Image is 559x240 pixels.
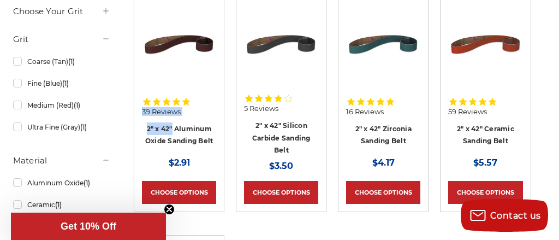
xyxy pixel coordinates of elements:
[457,125,514,145] a: 2" x 42" Ceramic Sanding Belt
[68,57,75,66] span: (1)
[13,96,111,115] a: Medium (Red)
[55,201,62,209] span: (1)
[346,7,420,81] img: 2" x 42" Sanding Belt - Zirconia
[142,108,181,115] span: 39 Reviews
[346,181,420,204] a: Choose Options
[13,173,111,192] a: Aluminum Oxide
[74,101,80,109] span: (1)
[13,195,111,214] a: Ceramic
[244,181,318,204] a: Choose Options
[11,213,166,240] div: Get 10% OffClose teaser
[84,179,90,187] span: (1)
[13,74,111,93] a: Fine (Blue)
[145,125,213,145] a: 2" x 42" Aluminum Oxide Sanding Belt
[355,125,412,145] a: 2" x 42" Zirconia Sanding Belt
[461,199,548,232] button: Contact us
[61,221,116,232] span: Get 10% Off
[490,210,541,221] span: Contact us
[244,7,318,81] img: 2" x 42" Silicon Carbide File Belt
[13,52,111,71] a: Coarse (Tan)
[164,204,175,215] button: Close teaser
[448,108,487,115] span: 59 Reviews
[13,5,111,18] h5: Choose Your Grit
[372,157,395,168] span: $4.17
[62,79,69,87] span: (1)
[252,121,311,154] a: 2" x 42" Silicon Carbide Sanding Belt
[448,7,522,81] img: 2" x 42" Sanding Belt - Ceramic
[13,33,111,46] h5: Grit
[13,154,111,167] h5: Material
[448,181,522,204] a: Choose Options
[142,7,216,81] img: 2" x 42" Sanding Belt - Aluminum Oxide
[169,157,190,168] span: $2.91
[269,161,293,171] span: $3.50
[346,108,384,115] span: 16 Reviews
[13,118,111,137] a: Ultra Fine (Gray)
[473,157,497,168] span: $5.57
[244,105,278,112] span: 5 Reviews
[142,181,216,204] a: Choose Options
[80,123,87,131] span: (1)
